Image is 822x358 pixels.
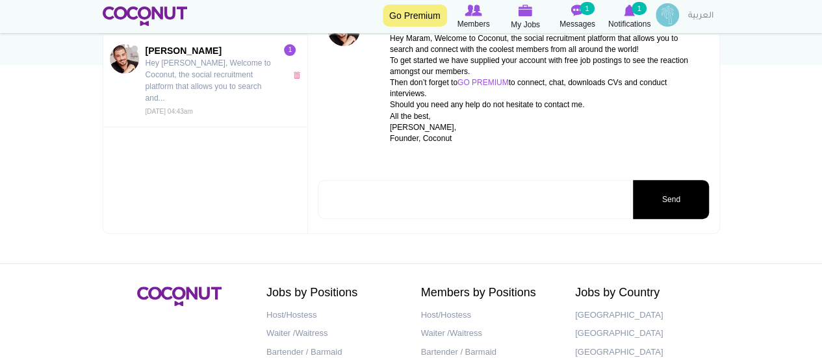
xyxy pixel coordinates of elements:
[519,5,533,16] img: My Jobs
[608,18,650,31] span: Notifications
[552,3,604,31] a: Messages Messages 1
[137,287,222,306] img: Coconut
[457,78,509,87] a: GO PREMIUM
[448,3,500,31] a: Browse Members Members
[421,324,556,343] a: Waiter /Waitress
[571,5,584,16] img: Messages
[390,33,703,144] p: Hey Maram, Welcome to Coconut, the social recruitment platform that allows you to search and conn...
[624,5,635,16] img: Notifications
[266,287,402,300] h2: Jobs by Positions
[500,3,552,31] a: My Jobs My Jobs
[580,2,594,15] small: 1
[146,108,193,115] small: [DATE] 04:43am
[575,324,710,343] a: [GEOGRAPHIC_DATA]
[284,44,296,56] span: 1
[103,34,308,127] a: Assaad Tarabay[PERSON_NAME] Hey [PERSON_NAME], Welcome to Coconut, the social recruitment platfor...
[266,306,402,325] a: Host/Hostess
[633,180,709,219] button: Send
[293,71,304,79] a: x
[682,3,720,29] a: العربية
[575,287,710,300] h2: Jobs by Country
[632,2,646,15] small: 1
[465,5,482,16] img: Browse Members
[146,44,279,57] span: [PERSON_NAME]
[575,306,710,325] a: [GEOGRAPHIC_DATA]
[266,324,402,343] a: Waiter /Waitress
[559,18,595,31] span: Messages
[383,5,447,27] a: Go Premium
[511,18,540,31] span: My Jobs
[457,18,489,31] span: Members
[146,57,279,104] p: Hey [PERSON_NAME], Welcome to Coconut, the social recruitment platform that allows you to search ...
[421,287,556,300] h2: Members by Positions
[110,44,139,73] img: Assaad Tarabay
[103,6,188,26] img: Home
[604,3,656,31] a: Notifications Notifications 1
[421,306,556,325] a: Host/Hostess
